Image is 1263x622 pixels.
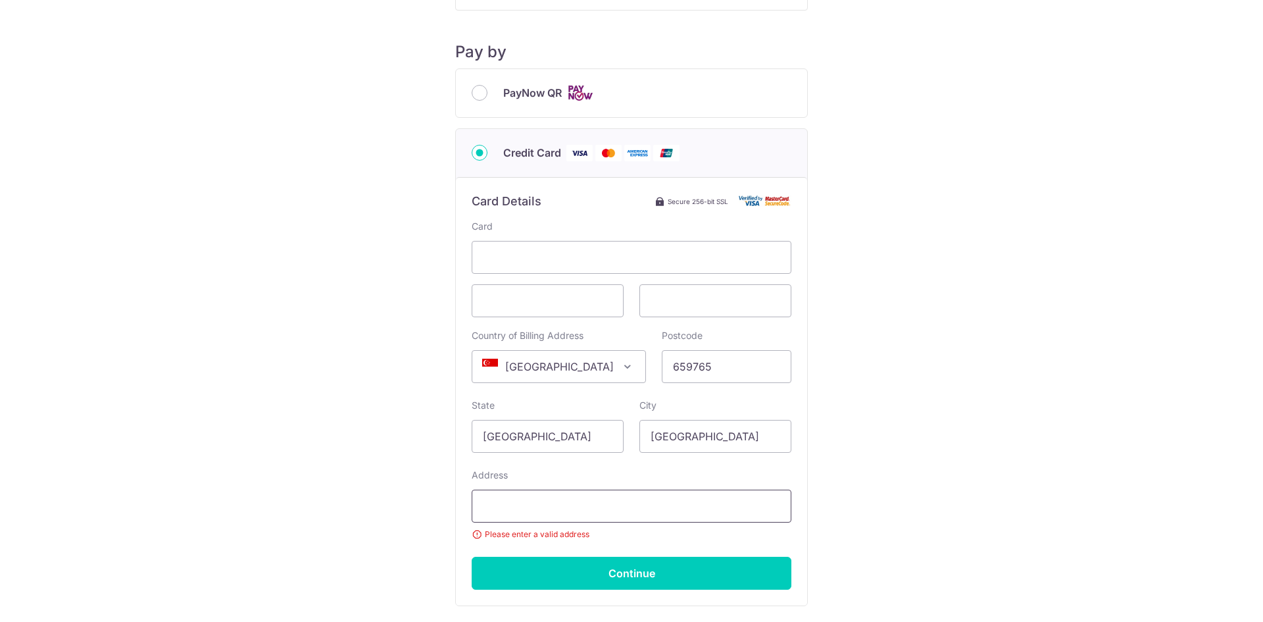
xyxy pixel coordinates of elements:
[472,194,541,209] h6: Card Details
[472,85,791,101] div: PayNow QR Cards logo
[472,469,508,482] label: Address
[503,85,562,101] span: PayNow QR
[739,195,791,207] img: Card secure
[639,399,656,412] label: City
[483,249,780,265] iframe: Secure card number input frame
[662,350,791,383] input: Example 123456
[472,220,493,233] label: Card
[595,145,622,161] img: Mastercard
[503,145,561,161] span: Credit Card
[472,557,791,590] input: Continue
[472,145,791,161] div: Credit Card Visa Mastercard American Express Union Pay
[472,399,495,412] label: State
[651,293,780,309] iframe: Secure card security code input frame
[472,528,791,541] small: Please enter a valid address
[668,196,728,207] span: Secure 256-bit SSL
[567,85,593,101] img: Cards logo
[455,42,808,62] h5: Pay by
[483,293,612,309] iframe: Secure card expiration date input frame
[472,350,646,383] span: Singapore
[653,145,680,161] img: Union Pay
[472,329,583,342] label: Country of Billing Address
[624,145,651,161] img: American Express
[472,351,645,382] span: Singapore
[566,145,593,161] img: Visa
[662,329,703,342] label: Postcode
